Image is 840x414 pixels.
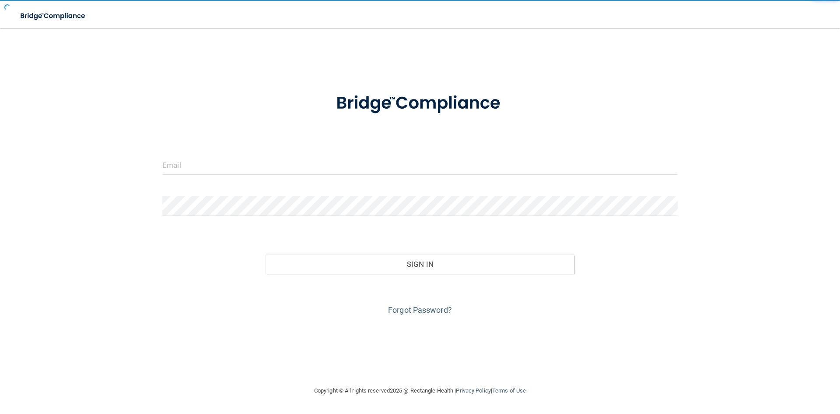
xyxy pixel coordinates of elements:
button: Sign In [266,255,575,274]
a: Forgot Password? [388,305,452,315]
a: Terms of Use [492,387,526,394]
img: bridge_compliance_login_screen.278c3ca4.svg [318,81,522,126]
input: Email [162,155,678,175]
img: bridge_compliance_login_screen.278c3ca4.svg [13,7,94,25]
a: Privacy Policy [456,387,490,394]
div: Copyright © All rights reserved 2025 @ Rectangle Health | | [260,377,580,405]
